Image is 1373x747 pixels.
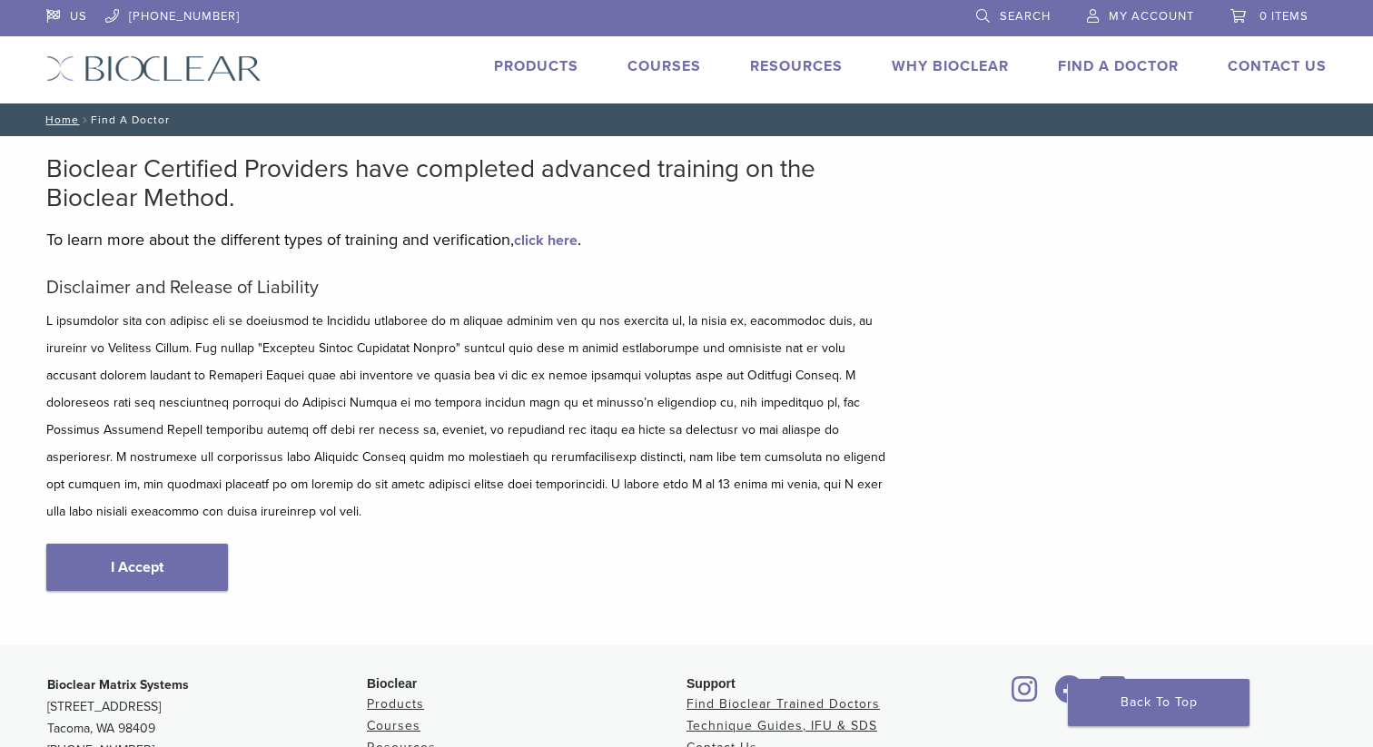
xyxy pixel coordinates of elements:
img: Bioclear [46,55,262,82]
a: Bioclear [1048,686,1090,704]
a: Contact Us [1228,57,1327,75]
a: Find A Doctor [1058,57,1179,75]
span: Support [686,676,736,691]
a: Find Bioclear Trained Doctors [686,696,880,712]
h2: Bioclear Certified Providers have completed advanced training on the Bioclear Method. [46,154,891,212]
a: click here [514,231,578,250]
p: L ipsumdolor sita con adipisc eli se doeiusmod te Incididu utlaboree do m aliquae adminim ven qu ... [46,308,891,526]
a: Resources [750,57,843,75]
a: Products [367,696,424,712]
span: Search [1000,9,1051,24]
strong: Bioclear Matrix Systems [47,677,189,693]
span: 0 items [1259,9,1309,24]
h5: Disclaimer and Release of Liability [46,277,891,299]
a: Products [494,57,578,75]
span: My Account [1109,9,1194,24]
nav: Find A Doctor [33,103,1340,136]
a: Courses [367,718,420,733]
span: Bioclear [367,676,417,691]
a: Technique Guides, IFU & SDS [686,718,877,733]
span: / [79,115,91,124]
a: Home [40,113,79,126]
a: I Accept [46,544,228,591]
a: Courses [627,57,701,75]
a: Back To Top [1068,679,1250,726]
a: Bioclear [1006,686,1044,704]
p: To learn more about the different types of training and verification, . [46,226,891,253]
a: Why Bioclear [892,57,1009,75]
